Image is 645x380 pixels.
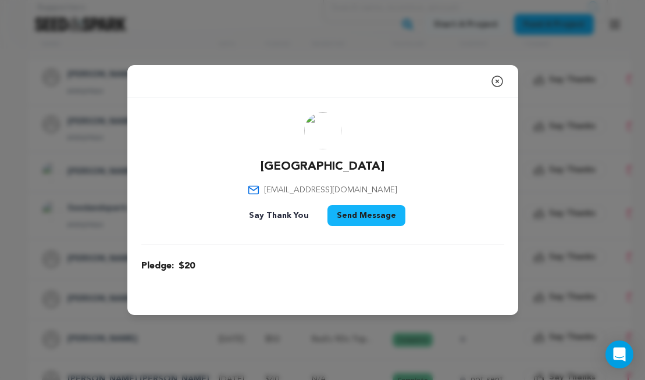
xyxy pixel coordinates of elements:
[304,112,341,149] img: ACg8ocLhj0KSAtaVBHGY44KXBDHif5Xs_ljauRsc8o9C_GgsY9i7VXk=s96-c
[240,205,318,226] button: Say Thank You
[179,259,195,273] span: $20
[261,159,384,175] p: [GEOGRAPHIC_DATA]
[264,184,397,196] span: [EMAIL_ADDRESS][DOMAIN_NAME]
[327,205,405,226] button: Send Message
[141,259,174,273] span: Pledge:
[605,340,633,368] div: Open Intercom Messenger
